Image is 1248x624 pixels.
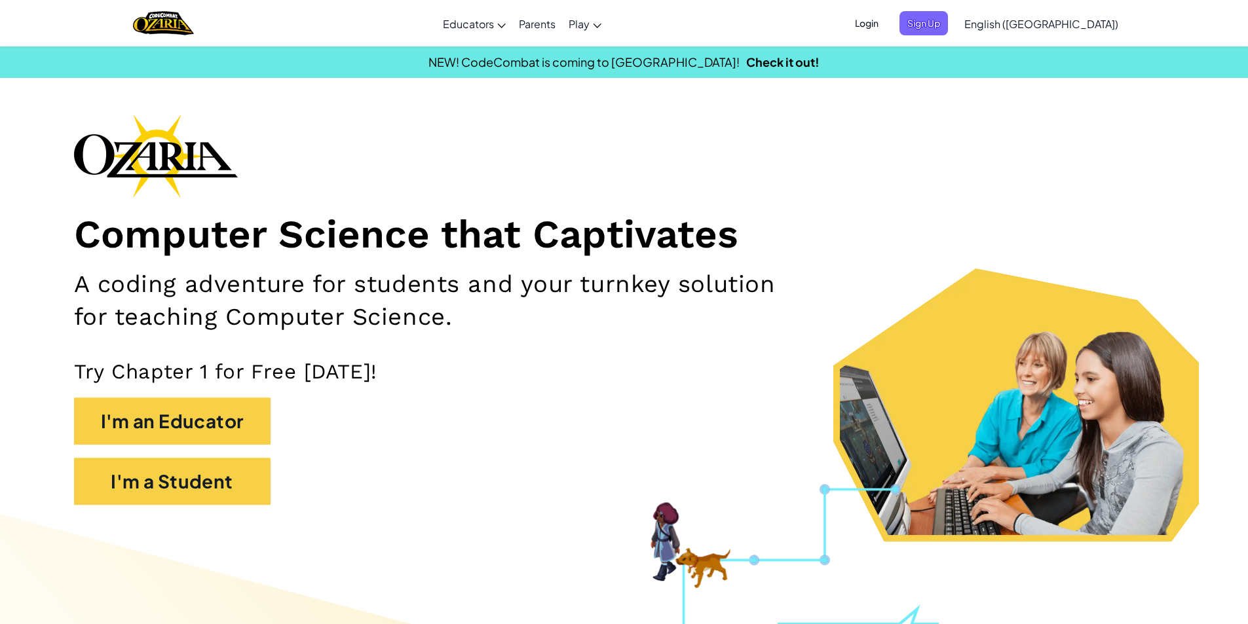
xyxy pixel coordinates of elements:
[428,54,740,69] span: NEW! CodeCombat is coming to [GEOGRAPHIC_DATA]!
[958,6,1125,41] a: English ([GEOGRAPHIC_DATA])
[964,17,1118,31] span: English ([GEOGRAPHIC_DATA])
[74,114,238,198] img: Ozaria branding logo
[74,397,271,445] button: I'm an Educator
[436,6,512,41] a: Educators
[562,6,608,41] a: Play
[569,17,590,31] span: Play
[443,17,494,31] span: Educators
[74,268,812,333] h2: A coding adventure for students and your turnkey solution for teaching Computer Science.
[74,359,1175,384] p: Try Chapter 1 for Free [DATE]!
[899,11,948,35] button: Sign Up
[746,54,820,69] a: Check it out!
[847,11,886,35] button: Login
[133,10,194,37] a: Ozaria by CodeCombat logo
[133,10,194,37] img: Home
[74,211,1175,259] h1: Computer Science that Captivates
[512,6,562,41] a: Parents
[74,458,271,505] button: I'm a Student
